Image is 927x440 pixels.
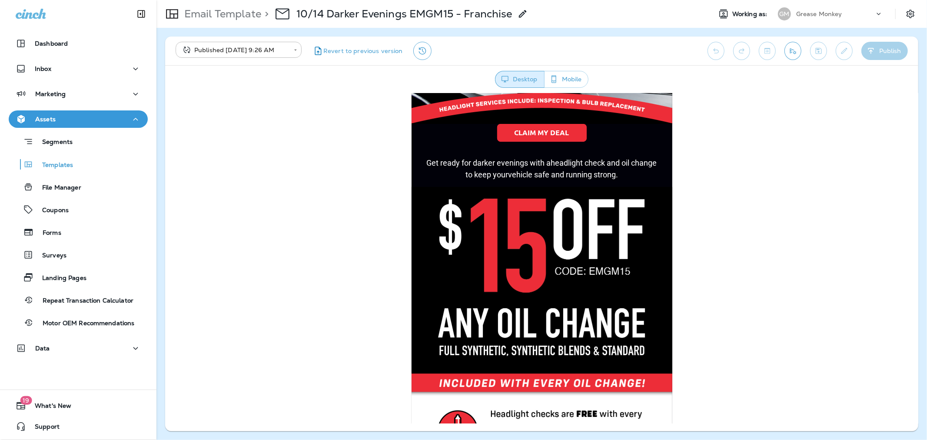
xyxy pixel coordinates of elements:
[309,42,406,60] button: Revert to previous version
[9,35,148,52] button: Dashboard
[332,30,422,48] a: CLAIM MY DEAL
[784,42,801,60] button: Send test email
[349,34,404,43] span: CLAIM MY DEAL
[34,229,61,237] p: Forms
[903,6,918,22] button: Settings
[261,7,269,20] p: >
[9,60,148,77] button: Inbox
[732,10,769,18] span: Working as:
[34,320,135,328] p: Motor OEM Recommendations
[9,268,148,287] button: Landing Pages
[33,138,73,147] p: Segments
[34,297,133,305] p: Repeat Transaction Calculator
[33,207,69,215] p: Coupons
[129,5,153,23] button: Collapse Sidebar
[9,291,148,309] button: Repeat Transaction Calculator
[9,200,148,219] button: Coupons
[262,65,386,74] span: Get ready for darker evenings with a
[33,274,86,283] p: Landing Pages
[246,93,507,276] img: FRAN---25CRM09---HEADLIGHT-CHECK-EMAIL_04.jpg
[343,77,453,86] span: vehicle safe and running strong.
[9,155,148,173] button: Templates
[33,252,66,260] p: Surveys
[35,40,68,47] p: Dashboard
[33,184,81,192] p: File Manager
[35,90,66,97] p: Marketing
[33,161,73,170] p: Templates
[9,313,148,332] button: Motor OEM Recommendations
[9,85,148,103] button: Marketing
[26,423,60,433] span: Support
[9,110,148,128] button: Assets
[796,10,842,17] p: Grease Monkey
[296,7,512,20] p: 10/14 Darker Evenings EMGM15 - Franchise
[9,132,148,151] button: Segments
[182,46,288,54] div: Published [DATE] 9:26 AM
[413,42,432,60] button: View Changelog
[9,340,148,357] button: Data
[300,65,492,86] span: headlight check and oil change to keep your
[9,418,148,435] button: Support
[246,276,507,394] img: Free headlight checks included with every oil change!
[9,178,148,196] button: File Manager
[495,71,545,88] button: Desktop
[35,345,50,352] p: Data
[35,65,51,72] p: Inbox
[20,396,32,405] span: 19
[26,402,71,413] span: What's New
[35,116,56,123] p: Assets
[778,7,791,20] div: GM
[9,223,148,241] button: Forms
[544,71,588,88] button: Mobile
[9,397,148,414] button: 19What's New
[181,7,261,20] p: Email Template
[323,47,403,55] span: Revert to previous version
[9,246,148,264] button: Surveys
